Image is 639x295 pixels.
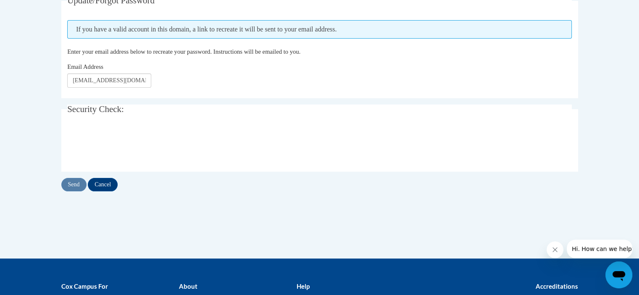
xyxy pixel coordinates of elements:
input: Cancel [88,178,118,191]
b: Accreditations [536,282,578,290]
iframe: Close message [547,241,563,258]
b: About [179,282,197,290]
span: Enter your email address below to recreate your password. Instructions will be emailed to you. [67,48,300,55]
span: Security Check: [67,104,124,114]
b: Cox Campus For [61,282,108,290]
span: Email Address [67,63,103,70]
span: If you have a valid account in this domain, a link to recreate it will be sent to your email addr... [67,20,572,39]
iframe: Message from company [567,240,632,258]
iframe: reCAPTCHA [67,128,195,161]
iframe: Button to launch messaging window [605,261,632,288]
b: Help [296,282,309,290]
input: Email [67,73,151,88]
span: Hi. How can we help? [5,6,68,13]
